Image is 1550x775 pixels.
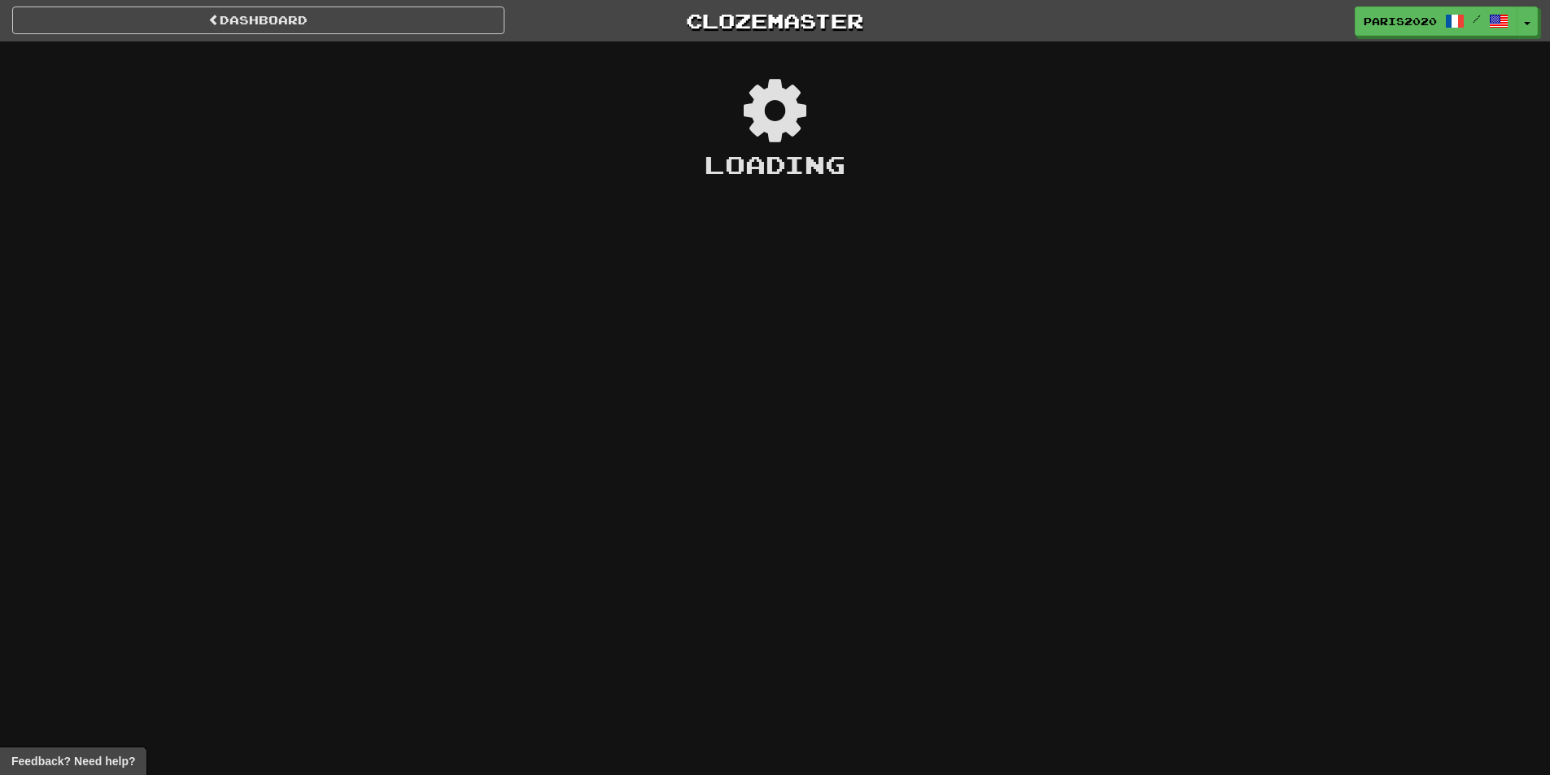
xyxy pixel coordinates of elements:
[1355,7,1517,36] a: paris2020 /
[11,753,135,769] span: Open feedback widget
[12,7,504,34] a: Dashboard
[529,7,1021,35] a: Clozemaster
[1364,14,1437,28] span: paris2020
[1473,13,1481,24] span: /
